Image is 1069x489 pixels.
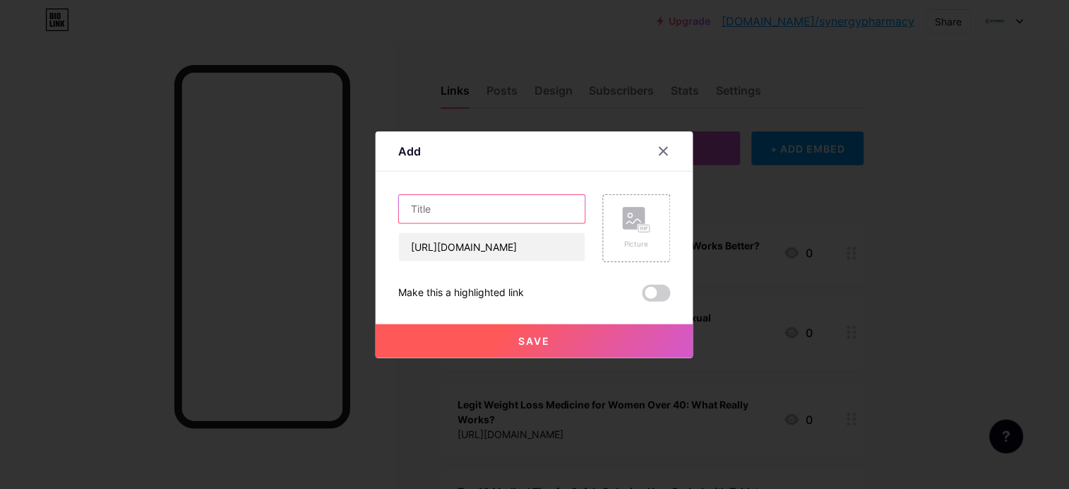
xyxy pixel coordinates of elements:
span: Save [519,335,551,347]
input: URL [399,233,585,261]
button: Save [376,324,693,358]
input: Title [399,195,585,223]
div: Add [398,143,421,160]
div: Make this a highlighted link [398,285,524,302]
div: Picture [623,239,651,249]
